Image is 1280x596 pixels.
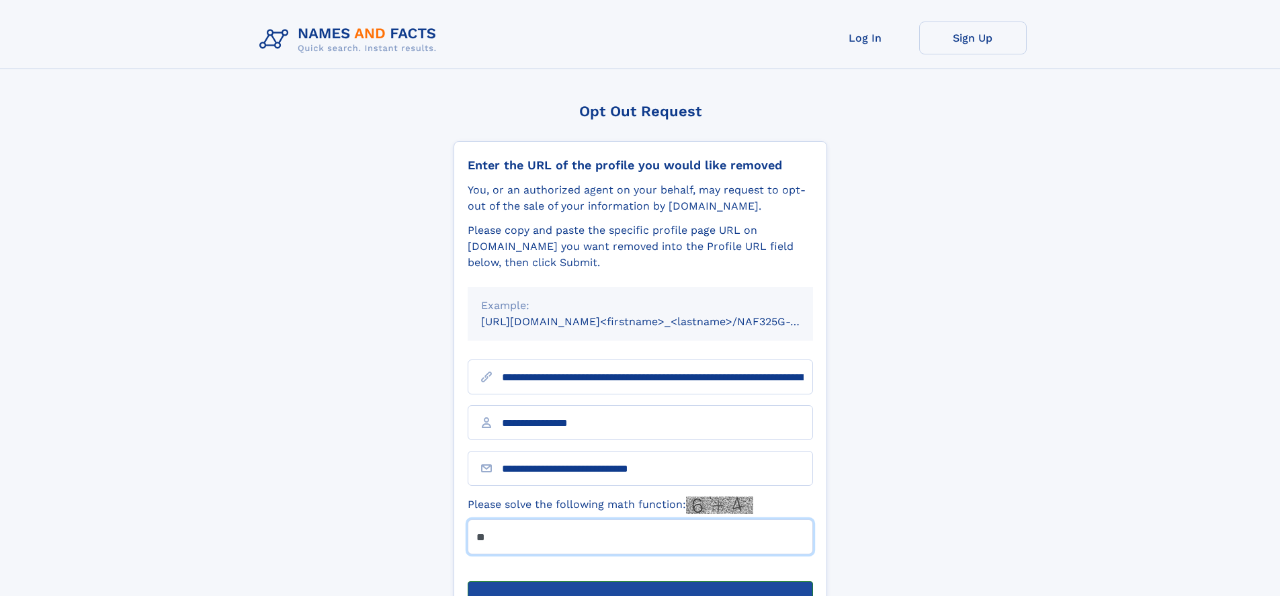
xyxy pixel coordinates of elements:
[481,298,800,314] div: Example:
[468,158,813,173] div: Enter the URL of the profile you would like removed
[468,497,753,514] label: Please solve the following math function:
[454,103,827,120] div: Opt Out Request
[468,222,813,271] div: Please copy and paste the specific profile page URL on [DOMAIN_NAME] you want removed into the Pr...
[919,22,1027,54] a: Sign Up
[254,22,447,58] img: Logo Names and Facts
[468,182,813,214] div: You, or an authorized agent on your behalf, may request to opt-out of the sale of your informatio...
[812,22,919,54] a: Log In
[481,315,839,328] small: [URL][DOMAIN_NAME]<firstname>_<lastname>/NAF325G-xxxxxxxx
